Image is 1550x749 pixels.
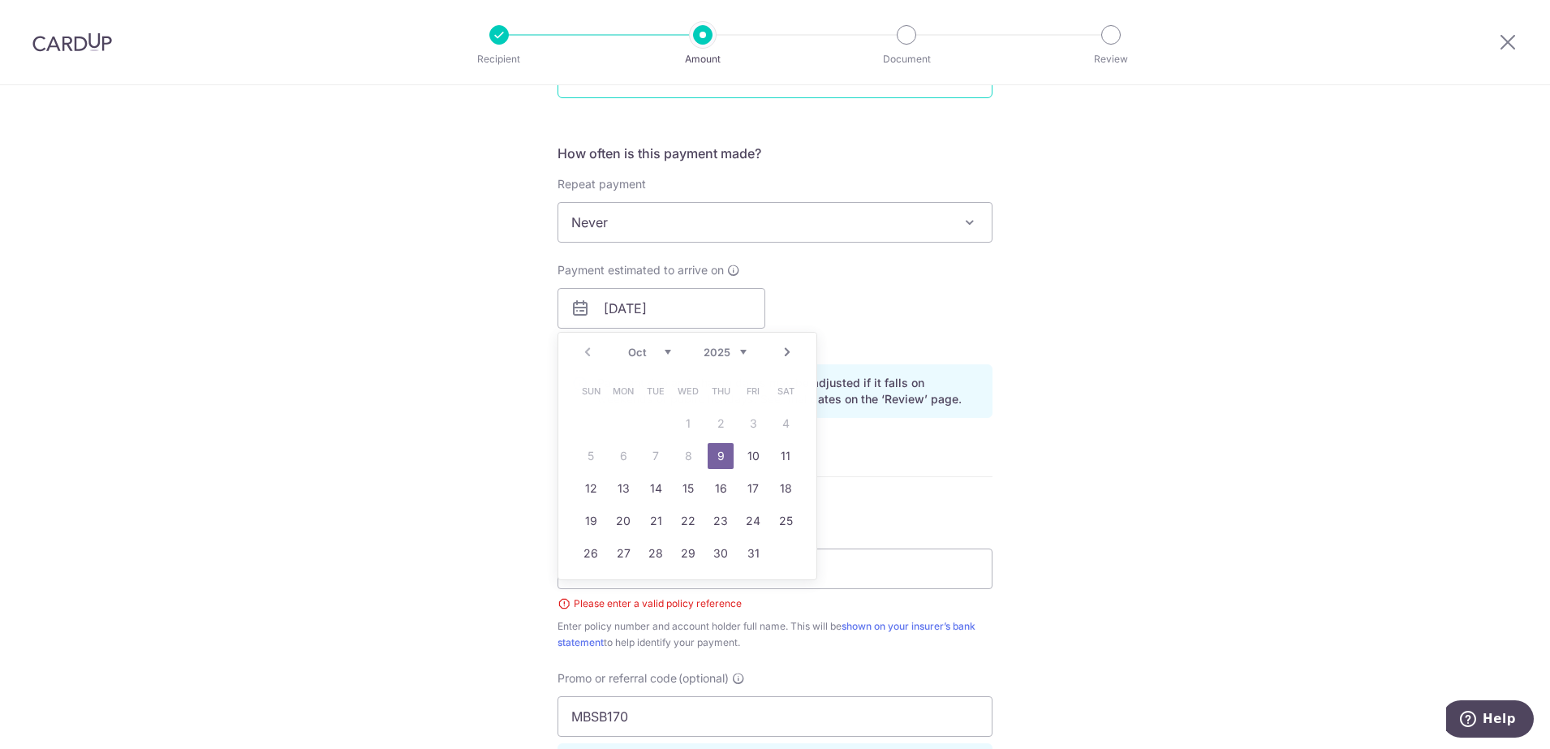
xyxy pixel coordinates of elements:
span: Wednesday [675,378,701,404]
a: 13 [610,476,636,501]
p: Document [846,51,967,67]
label: Repeat payment [558,176,646,192]
span: (optional) [678,670,729,687]
iframe: Opens a widget where you can find more information [1446,700,1534,741]
a: 29 [675,540,701,566]
a: Next [777,342,797,362]
a: 24 [740,508,766,534]
input: DD / MM / YYYY [558,288,765,329]
a: 17 [740,476,766,501]
a: 20 [610,508,636,534]
a: 9 [708,443,734,469]
span: Payment estimated to arrive on [558,262,724,278]
span: Never [558,203,992,242]
a: 21 [643,508,669,534]
div: Enter policy number and account holder full name. This will be to help identify your payment. [558,618,992,651]
a: 23 [708,508,734,534]
a: 18 [773,476,799,501]
span: Saturday [773,378,799,404]
span: Monday [610,378,636,404]
span: Never [558,202,992,243]
span: Sunday [578,378,604,404]
a: 31 [740,540,766,566]
a: 22 [675,508,701,534]
a: 10 [740,443,766,469]
a: 19 [578,508,604,534]
span: Friday [740,378,766,404]
p: Amount [643,51,763,67]
span: Tuesday [643,378,669,404]
a: 16 [708,476,734,501]
p: Review [1051,51,1171,67]
a: 11 [773,443,799,469]
a: 15 [675,476,701,501]
a: 27 [610,540,636,566]
h5: How often is this payment made? [558,144,992,163]
div: Please enter a valid policy reference [558,596,992,612]
a: 28 [643,540,669,566]
img: CardUp [32,32,112,52]
p: Recipient [439,51,559,67]
a: 12 [578,476,604,501]
a: 25 [773,508,799,534]
span: Thursday [708,378,734,404]
a: 30 [708,540,734,566]
a: 26 [578,540,604,566]
a: 14 [643,476,669,501]
span: Promo or referral code [558,670,677,687]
